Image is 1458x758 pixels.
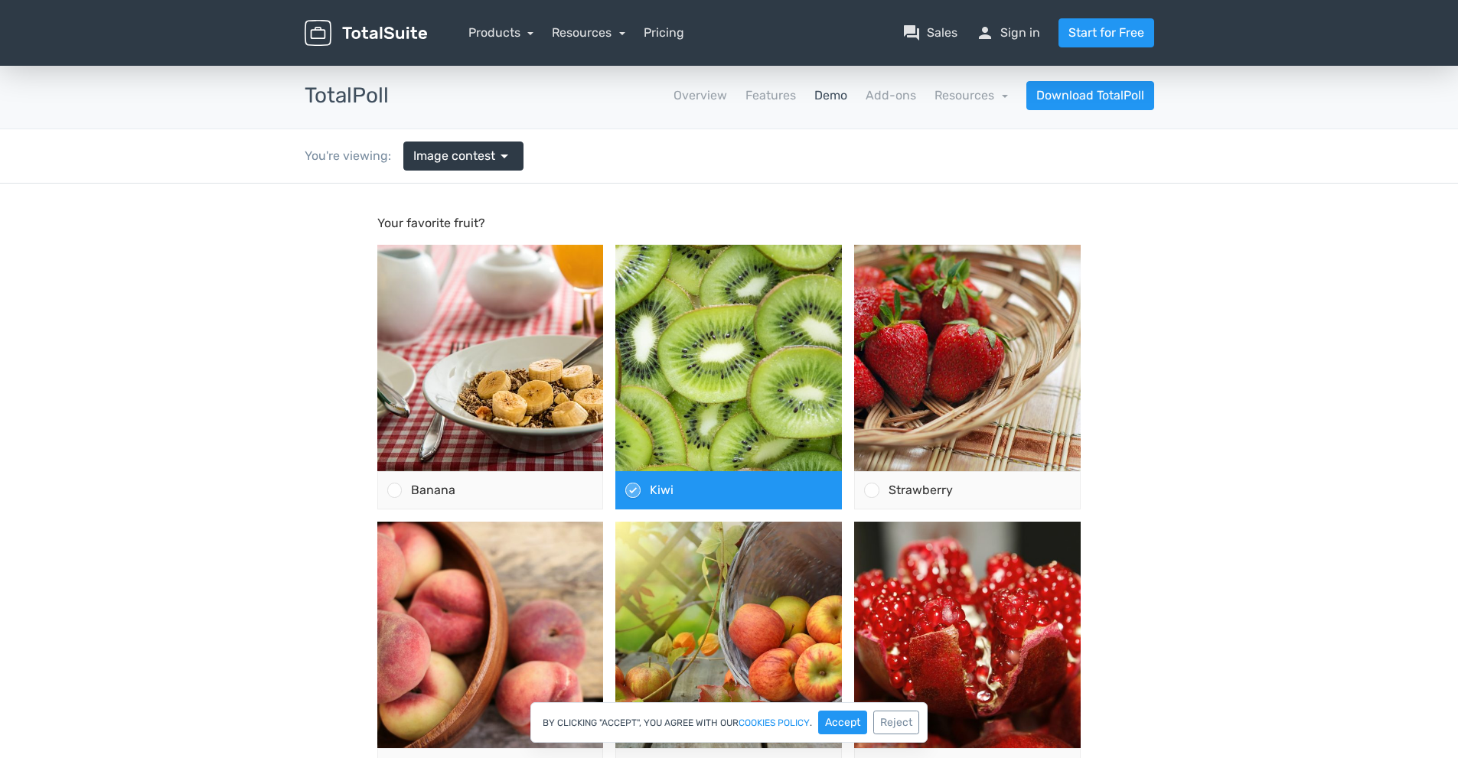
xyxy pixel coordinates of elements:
a: Features [745,86,796,105]
img: cereal-898073_1920-500x500.jpg [377,61,604,288]
img: apple-1776744_1920-500x500.jpg [615,338,842,564]
span: arrow_drop_down [495,147,514,165]
span: Image contest [413,147,495,165]
a: Resources [934,88,1008,102]
span: Kiwi [650,299,674,314]
img: fruit-3246127_1920-500x500.jpg [615,61,842,288]
a: Products [468,25,534,40]
a: Add-ons [866,86,916,105]
a: Resources [552,25,625,40]
img: TotalSuite for WordPress [305,20,427,47]
button: Accept [818,711,867,734]
span: Strawberry [889,299,953,314]
p: Your favorite fruit? [377,31,1081,49]
a: Start for Free [1058,18,1154,47]
span: Apple [650,576,683,590]
button: Reject [873,711,919,734]
img: pomegranate-196800_1920-500x500.jpg [854,338,1081,564]
span: Banana [411,299,455,314]
div: By clicking "Accept", you agree with our . [530,702,928,743]
button: Vote [1030,627,1081,665]
span: Peach [411,576,447,590]
img: peach-3314679_1920-500x500.jpg [377,338,604,564]
button: Results [950,627,1018,665]
a: Demo [814,86,847,105]
a: personSign in [976,24,1040,42]
a: Download TotalPoll [1026,81,1154,110]
a: Pricing [644,24,684,42]
span: Pomegranate [889,576,966,590]
a: Overview [674,86,727,105]
h3: TotalPoll [305,84,389,108]
a: question_answerSales [902,24,957,42]
a: Image contest arrow_drop_down [403,142,524,171]
span: question_answer [902,24,921,42]
div: You're viewing: [305,147,403,165]
img: strawberry-1180048_1920-500x500.jpg [854,61,1081,288]
span: person [976,24,994,42]
a: cookies policy [739,718,810,727]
